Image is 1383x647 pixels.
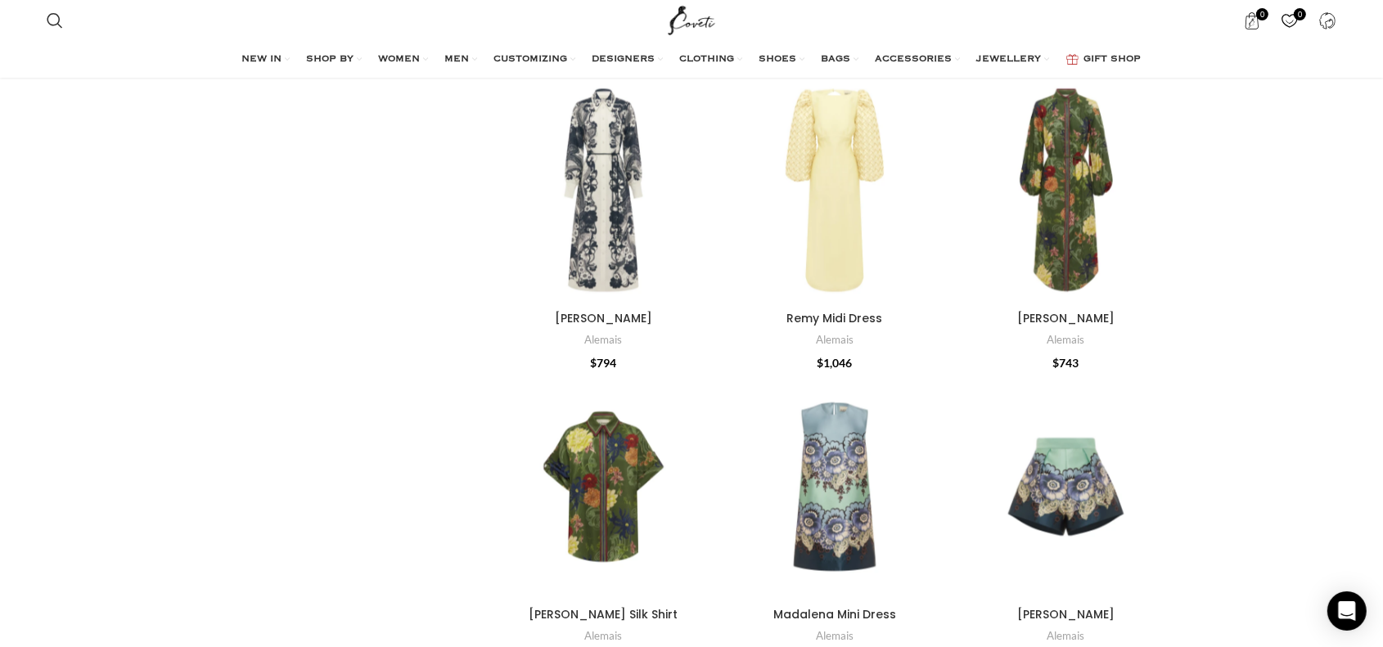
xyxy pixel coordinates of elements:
a: SHOES [759,43,805,76]
a: BAGS [822,43,859,76]
a: Remy Midi Dress [786,311,882,327]
a: JEWELLERY [977,43,1050,76]
span: GIFT SHOP [1084,53,1142,66]
a: Avery Silk Shirt [490,374,717,600]
a: Alemais [816,333,854,348]
span: JEWELLERY [977,53,1042,66]
span: SHOP BY [307,53,354,66]
bdi: 1,046 [817,357,852,371]
span: SHOES [759,53,797,66]
span: MEN [445,53,470,66]
span: WOMEN [379,53,421,66]
a: [PERSON_NAME] [1017,607,1115,623]
a: Search [38,4,71,37]
a: Remy Midi Dress [722,78,948,304]
a: 0 [1236,4,1269,37]
a: Alemais [584,629,622,645]
img: GiftBag [1066,54,1079,65]
div: My Wishlist [1273,4,1307,37]
a: [PERSON_NAME] Silk Shirt [529,607,678,623]
a: MEN [445,43,478,76]
span: CUSTOMIZING [494,53,568,66]
a: CUSTOMIZING [494,43,576,76]
span: NEW IN [242,53,282,66]
a: DESIGNERS [592,43,664,76]
a: Alemais [584,333,622,348]
a: Alemais [1047,629,1085,645]
a: GIFT SHOP [1066,43,1142,76]
a: [PERSON_NAME] [555,311,652,327]
span: $ [590,357,597,371]
a: Madalena Mini Dress [773,607,896,623]
bdi: 743 [1053,357,1079,371]
a: [PERSON_NAME] [1017,311,1115,327]
a: SHOP BY [307,43,363,76]
a: Alemais [816,629,854,645]
span: BAGS [822,53,851,66]
a: CLOTHING [680,43,743,76]
a: Site logo [664,12,719,26]
span: ACCESSORIES [876,53,953,66]
span: DESIGNERS [592,53,655,66]
a: NEW IN [242,43,291,76]
div: Main navigation [38,43,1345,76]
div: Open Intercom Messenger [1327,591,1367,631]
a: 0 [1273,4,1307,37]
span: 0 [1256,8,1268,20]
a: WOMEN [379,43,429,76]
span: 0 [1294,8,1306,20]
span: $ [817,357,823,371]
a: ACCESSORIES [876,43,961,76]
a: Alemais [1047,333,1085,348]
a: Madalena Short [953,374,1179,600]
bdi: 794 [590,357,616,371]
a: Mickey Shirtdress [490,78,717,304]
a: Avery Shirtdress [953,78,1179,304]
span: $ [1053,357,1060,371]
a: Madalena Mini Dress [722,374,948,600]
span: CLOTHING [680,53,735,66]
